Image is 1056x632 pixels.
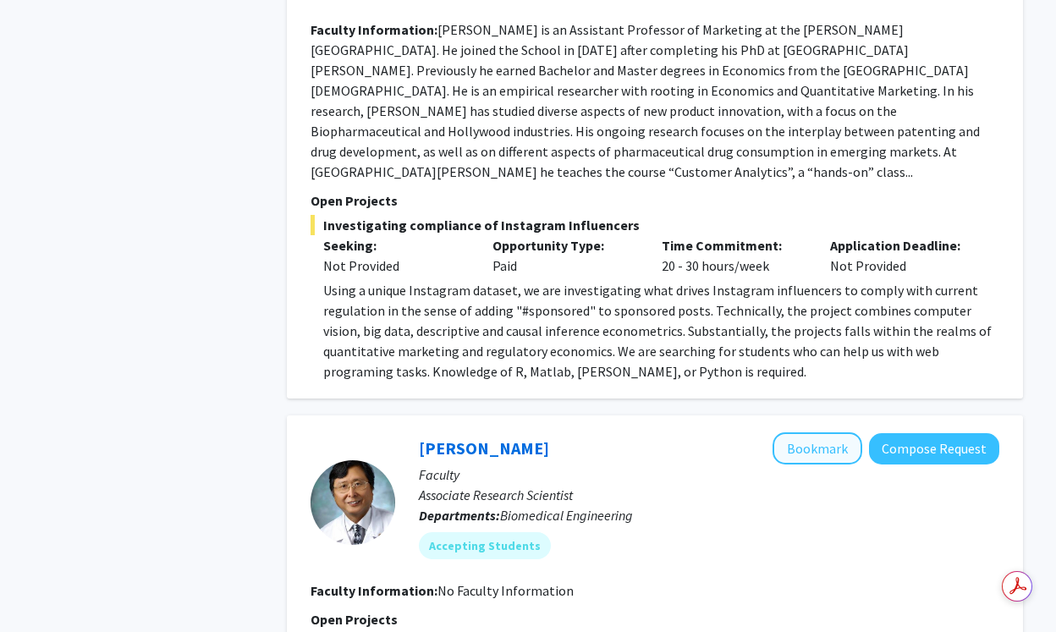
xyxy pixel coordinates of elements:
[419,437,549,459] a: [PERSON_NAME]
[311,21,437,38] b: Faculty Information:
[773,432,862,464] button: Add Boyoung Cha to Bookmarks
[419,507,500,524] b: Departments:
[311,215,999,235] span: Investigating compliance of Instagram Influencers
[323,280,999,382] div: Using a unique Instagram dataset, we are investigating what drives Instagram influencers to compl...
[869,433,999,464] button: Compose Request to Boyoung Cha
[419,532,551,559] mat-chip: Accepting Students
[311,190,999,211] p: Open Projects
[323,256,467,276] div: Not Provided
[13,556,72,619] iframe: Chat
[492,235,636,256] p: Opportunity Type:
[311,21,980,180] fg-read-more: [PERSON_NAME] is an Assistant Professor of Marketing at the [PERSON_NAME][GEOGRAPHIC_DATA]. He jo...
[830,235,974,256] p: Application Deadline:
[662,235,806,256] p: Time Commitment:
[649,235,818,276] div: 20 - 30 hours/week
[323,235,467,256] p: Seeking:
[311,582,437,599] b: Faculty Information:
[480,235,649,276] div: Paid
[817,235,987,276] div: Not Provided
[419,464,999,485] p: Faculty
[419,485,999,505] p: Associate Research Scientist
[437,582,574,599] span: No Faculty Information
[500,507,633,524] span: Biomedical Engineering
[311,609,999,629] p: Open Projects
